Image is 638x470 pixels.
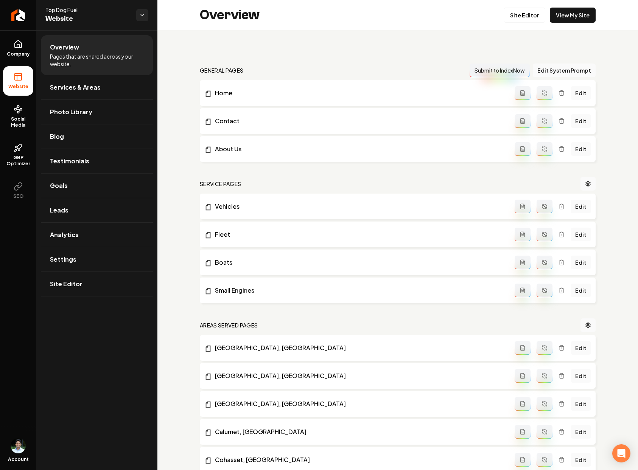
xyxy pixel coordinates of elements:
button: Add admin page prompt [515,256,531,269]
a: Testimonials [41,149,153,173]
a: Edit [571,397,591,411]
a: Site Editor [41,272,153,296]
span: SEO [10,193,26,199]
span: Social Media [3,116,33,128]
span: Services & Areas [50,83,101,92]
h2: Areas Served Pages [200,321,258,329]
span: Site Editor [50,279,82,289]
a: [GEOGRAPHIC_DATA], [GEOGRAPHIC_DATA] [204,371,515,380]
button: Add admin page prompt [515,200,531,213]
button: Edit System Prompt [533,64,596,77]
span: Goals [50,181,68,190]
h2: general pages [200,67,244,74]
button: Add admin page prompt [515,86,531,100]
a: Photo Library [41,100,153,124]
button: Submit to IndexNow [470,64,530,77]
button: Add admin page prompt [515,228,531,241]
button: Add admin page prompt [515,341,531,355]
button: Open user button [11,438,26,453]
div: Open Intercom Messenger [612,444,630,462]
a: Small Engines [204,286,515,295]
button: Add admin page prompt [515,397,531,411]
a: Edit [571,341,591,355]
button: Add admin page prompt [515,453,531,467]
span: Website [5,84,31,90]
a: Edit [571,114,591,128]
a: About Us [204,144,515,154]
span: Analytics [50,230,79,239]
button: SEO [3,176,33,205]
a: Edit [571,228,591,241]
a: Fleet [204,230,515,239]
a: Edit [571,425,591,439]
a: Edit [571,142,591,156]
a: Edit [571,200,591,213]
span: Settings [50,255,76,264]
span: Pages that are shared across your website. [50,53,144,68]
a: Settings [41,247,153,271]
h2: Overview [200,8,260,23]
span: Testimonials [50,157,89,166]
button: Add admin page prompt [515,284,531,297]
img: Arwin Rahmatpanah [11,438,26,453]
a: Edit [571,453,591,467]
a: Company [3,34,33,63]
a: Edit [571,86,591,100]
a: Analytics [41,223,153,247]
a: Contact [204,116,515,126]
button: Add admin page prompt [515,142,531,156]
a: Edit [571,369,591,383]
span: Photo Library [50,107,92,116]
span: Website [45,14,130,24]
a: Vehicles [204,202,515,211]
a: Services & Areas [41,75,153,99]
a: Home [204,88,515,98]
a: View My Site [550,8,596,23]
a: [GEOGRAPHIC_DATA], [GEOGRAPHIC_DATA] [204,399,515,408]
span: Top Dog Fuel [45,6,130,14]
a: Edit [571,256,591,269]
a: Blog [41,124,153,149]
img: Rebolt Logo [11,9,25,21]
button: Add admin page prompt [515,425,531,439]
a: Edit [571,284,591,297]
button: Add admin page prompt [515,114,531,128]
a: Calumet, [GEOGRAPHIC_DATA] [204,427,515,436]
span: Account [8,456,29,462]
a: Boats [204,258,515,267]
span: GBP Optimizer [3,155,33,167]
h2: Service Pages [200,180,241,188]
a: Site Editor [504,8,545,23]
span: Overview [50,43,79,52]
a: Goals [41,174,153,198]
a: Leads [41,198,153,222]
span: Leads [50,206,68,215]
a: Cohasset, [GEOGRAPHIC_DATA] [204,455,515,464]
a: GBP Optimizer [3,137,33,173]
a: Social Media [3,99,33,134]
span: Blog [50,132,64,141]
a: [GEOGRAPHIC_DATA], [GEOGRAPHIC_DATA] [204,343,515,352]
button: Add admin page prompt [515,369,531,383]
span: Company [4,51,33,57]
